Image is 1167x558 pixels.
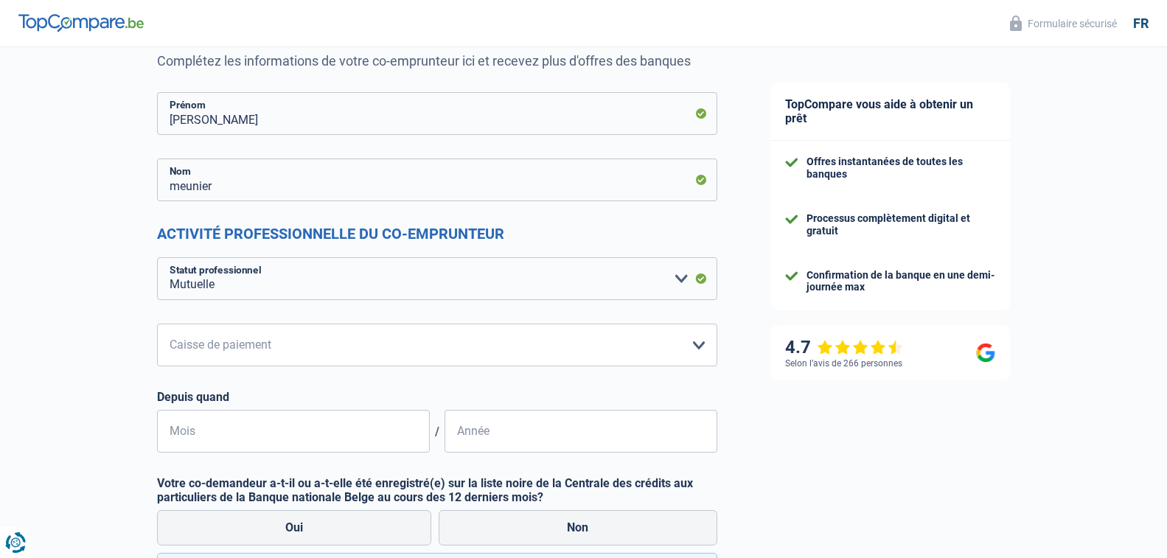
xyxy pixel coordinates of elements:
img: TopCompare Logo [18,14,144,32]
h2: Activité professionnelle du co-emprunteur [157,225,717,243]
div: fr [1133,15,1149,32]
div: Selon l’avis de 266 personnes [785,358,902,369]
input: MM [157,410,430,453]
div: TopCompare vous aide à obtenir un prêt [770,83,1010,141]
span: / [430,425,445,439]
label: Votre co-demandeur a-t-il ou a-t-elle été enregistré(e) sur la liste noire de la Centrale des cré... [157,476,717,504]
div: 4.7 [785,337,904,358]
label: Depuis quand [157,390,717,404]
div: Offres instantanées de toutes les banques [807,156,995,181]
p: Complétez les informations de votre co-emprunteur ici et recevez plus d'offres des banques [157,53,717,69]
input: AAAA [445,410,717,453]
label: Non [439,510,717,545]
button: Formulaire sécurisé [1001,11,1126,35]
div: Processus complètement digital et gratuit [807,212,995,237]
div: Confirmation de la banque en une demi-journée max [807,269,995,294]
label: Oui [157,510,432,545]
